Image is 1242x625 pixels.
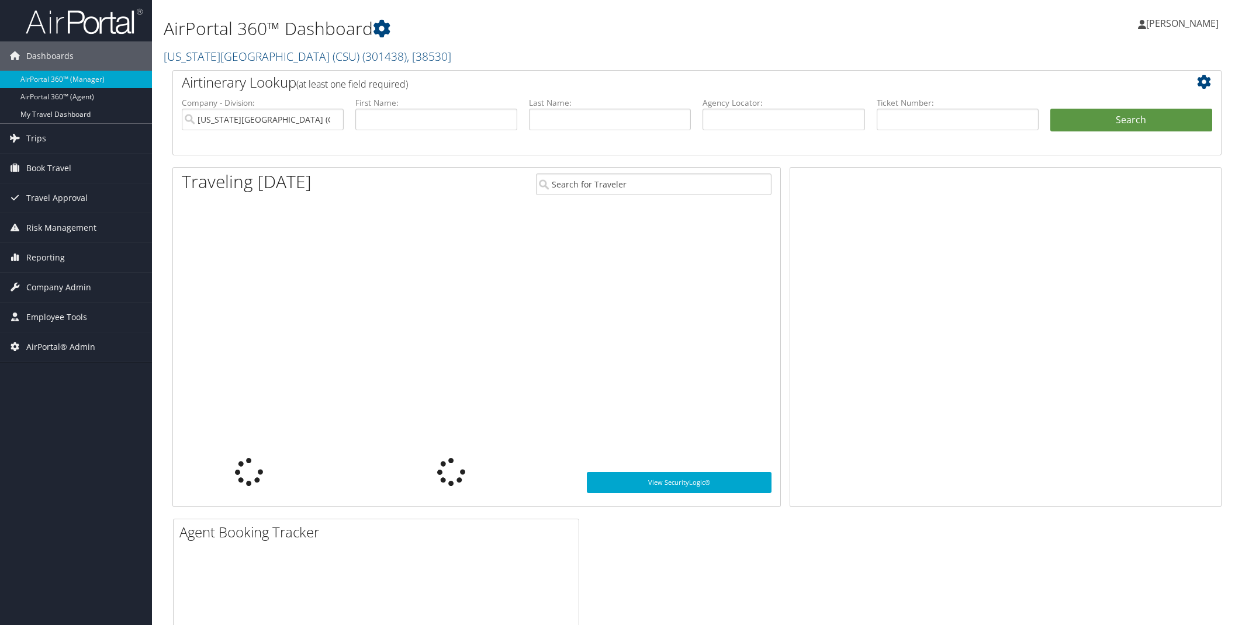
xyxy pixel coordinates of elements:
span: Travel Approval [26,183,88,213]
label: Ticket Number: [877,97,1039,109]
h1: AirPortal 360™ Dashboard [164,16,875,41]
span: (at least one field required) [296,78,408,91]
button: Search [1050,109,1212,132]
label: First Name: [355,97,517,109]
span: Trips [26,124,46,153]
span: Reporting [26,243,65,272]
span: Dashboards [26,41,74,71]
h2: Agent Booking Tracker [179,522,579,542]
span: , [ 38530 ] [407,48,451,64]
span: Risk Management [26,213,96,242]
span: AirPortal® Admin [26,332,95,362]
label: Last Name: [529,97,691,109]
label: Agency Locator: [703,97,864,109]
span: Book Travel [26,154,71,183]
span: Employee Tools [26,303,87,332]
label: Company - Division: [182,97,344,109]
a: [US_STATE][GEOGRAPHIC_DATA] (CSU) [164,48,451,64]
a: View SecurityLogic® [587,472,772,493]
span: ( 301438 ) [362,48,407,64]
span: [PERSON_NAME] [1146,17,1219,30]
h2: Airtinerary Lookup [182,72,1125,92]
span: Company Admin [26,273,91,302]
img: airportal-logo.png [26,8,143,35]
h1: Traveling [DATE] [182,169,312,194]
input: Search for Traveler [536,173,772,195]
a: [PERSON_NAME] [1138,6,1230,41]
